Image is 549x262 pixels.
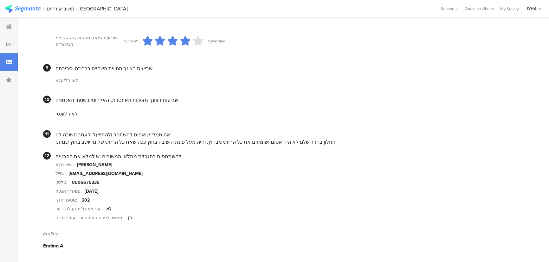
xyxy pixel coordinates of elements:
div: להשתתפות בהגרלת ממלאי המשובים יש למלא את הפרטים [55,153,519,160]
div: 12 [43,152,51,159]
div: תאריך הגעה: [55,188,85,195]
div: שביעות רצונך מאיכות האינטרנט האלחוטי בשטחי האכסניה [55,97,519,104]
div: מאוד מרוצה [208,39,225,44]
div: כן [128,215,132,221]
div: Ending A [43,242,519,249]
div: Ending [43,230,519,237]
div: לא רלוונטי [55,77,519,84]
div: שביעות רצונך מחווית השהייה בבריכה וסביבתה [55,65,519,72]
div: משוב אורחים - [GEOGRAPHIC_DATA] [47,6,128,12]
div: [DATE] [85,188,98,195]
section: לא רלוונטי [55,104,519,124]
div: מאשר לפרסם את חוות דעתי במדיה: [55,215,128,221]
div: שביעות רצונך מתחזוקת השטחים הציבוריים [55,34,123,48]
div: שם מלא: [55,161,77,168]
div: 10 [43,96,51,103]
div: טלפון: [55,179,72,186]
div: לא [106,206,112,212]
div: 9 [43,64,51,72]
div: לא מרוצה [123,39,138,44]
div: [EMAIL_ADDRESS][DOMAIN_NAME] [69,170,143,177]
div: | [43,5,44,12]
a: Question Library [462,6,497,12]
img: segmanta logo [5,5,41,13]
div: IYHA [527,6,537,12]
div: 202 [82,197,90,203]
a: My Surveys [497,6,524,12]
div: Support [441,4,458,14]
div: אני מאשר/ת קבלת דיוור: [55,206,106,212]
div: החלון בחדר שלנו לא היה אטום ושומעים את כל הרעש מבחוץ. והיה מעל פינת הישיבה בחוץ ככה שאת כל הרעש ש... [55,138,519,146]
div: 0506675336 [72,179,100,186]
div: [PERSON_NAME] [77,161,112,168]
div: מייל: [55,170,69,177]
div: 11 [43,130,51,138]
div: אנו תמיד שואפים להשתפר ולהתייעל ודעתך חשובה לנו [55,131,519,138]
div: מספר חדר: [55,197,82,203]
